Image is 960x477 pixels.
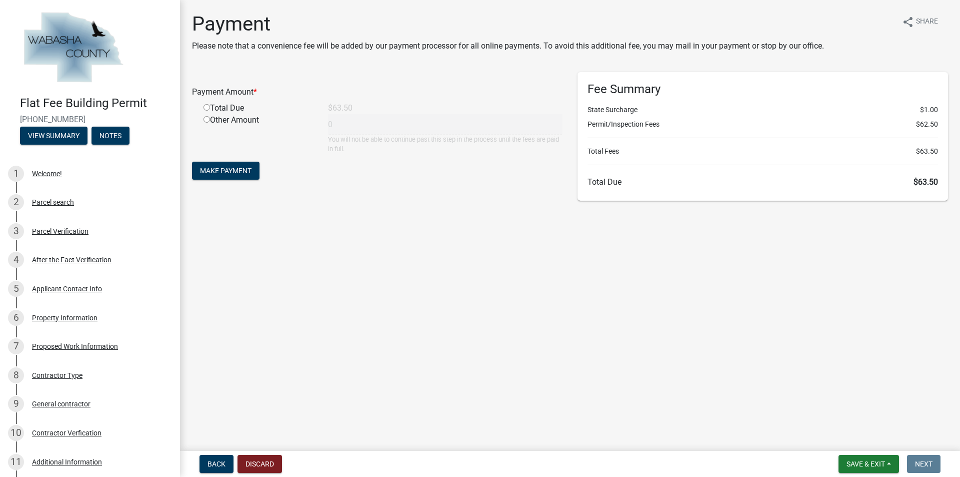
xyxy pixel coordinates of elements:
[91,127,129,145] button: Notes
[846,460,885,468] span: Save & Exit
[587,105,938,115] li: State Surcharge
[192,12,824,36] h1: Payment
[902,16,914,28] i: share
[8,223,24,239] div: 3
[196,114,320,154] div: Other Amount
[32,256,111,263] div: After the Fact Verification
[587,119,938,130] li: Permit/Inspection Fees
[8,454,24,470] div: 11
[184,86,570,98] div: Payment Amount
[32,228,88,235] div: Parcel Verification
[196,102,320,114] div: Total Due
[32,372,82,379] div: Contractor Type
[8,166,24,182] div: 1
[916,119,938,130] span: $62.50
[32,458,102,465] div: Additional Information
[8,310,24,326] div: 6
[200,167,251,175] span: Make Payment
[32,314,97,321] div: Property Information
[8,338,24,354] div: 7
[8,367,24,383] div: 8
[8,396,24,412] div: 9
[916,16,938,28] span: Share
[20,115,160,124] span: [PHONE_NUMBER]
[20,11,126,86] img: Wabasha County, Minnesota
[8,194,24,210] div: 2
[32,343,118,350] div: Proposed Work Information
[8,281,24,297] div: 5
[587,177,938,187] h6: Total Due
[237,455,282,473] button: Discard
[20,127,87,145] button: View Summary
[91,132,129,140] wm-modal-confirm: Notes
[907,455,940,473] button: Next
[587,82,938,97] h6: Fee Summary
[32,199,74,206] div: Parcel search
[32,429,101,436] div: Contractor Verfication
[8,252,24,268] div: 4
[20,132,87,140] wm-modal-confirm: Summary
[207,460,225,468] span: Back
[192,40,824,52] p: Please note that a convenience fee will be added by our payment processor for all online payments...
[20,96,172,111] h4: Flat Fee Building Permit
[192,162,259,180] button: Make Payment
[915,460,932,468] span: Next
[587,146,938,157] li: Total Fees
[894,12,946,32] button: shareShare
[913,177,938,187] span: $63.50
[32,170,62,177] div: Welcome!
[920,105,938,115] span: $1.00
[916,146,938,157] span: $63.50
[838,455,899,473] button: Save & Exit
[32,400,90,407] div: General contractor
[8,425,24,441] div: 10
[199,455,233,473] button: Back
[32,285,102,292] div: Applicant Contact Info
